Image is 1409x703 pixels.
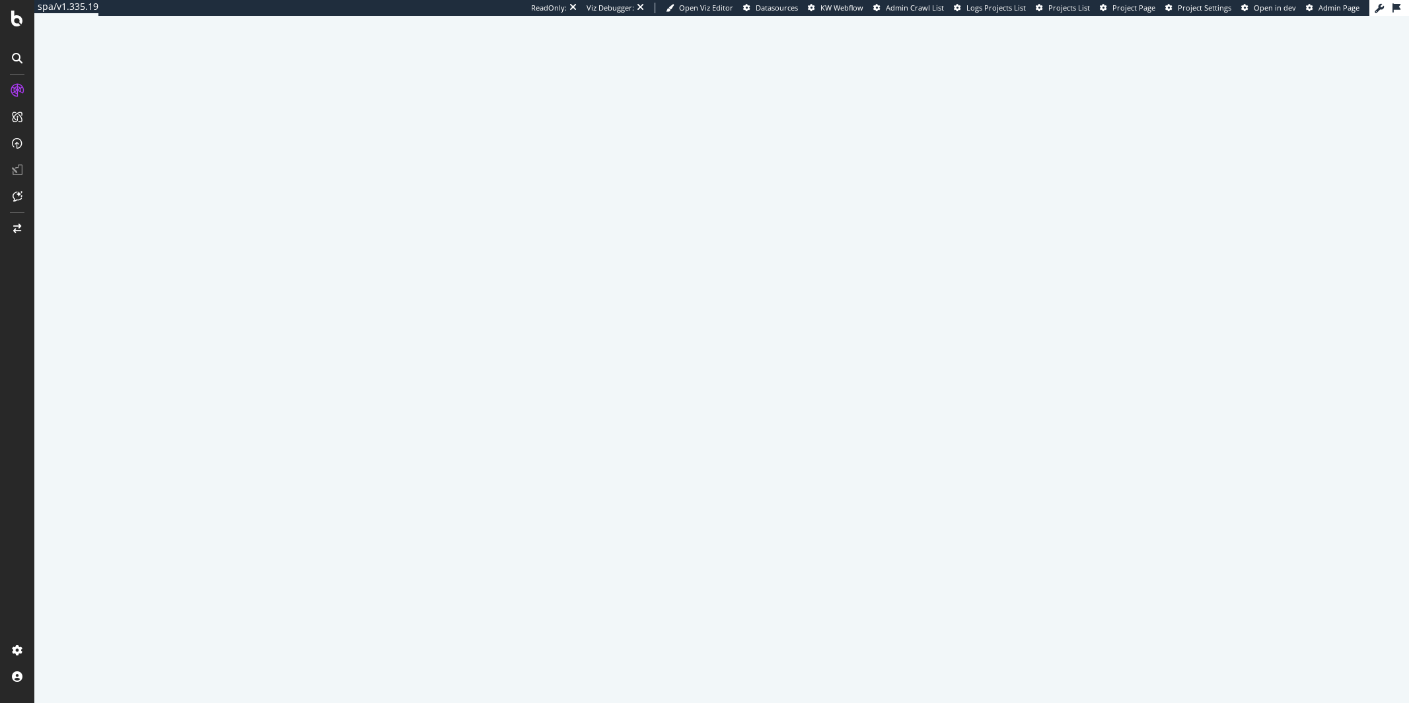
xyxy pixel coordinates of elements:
span: Open in dev [1254,3,1296,13]
a: Admin Crawl List [873,3,944,13]
a: KW Webflow [808,3,863,13]
span: KW Webflow [820,3,863,13]
span: Admin Crawl List [886,3,944,13]
a: Project Page [1100,3,1155,13]
a: Project Settings [1165,3,1231,13]
a: Admin Page [1306,3,1359,13]
span: Open Viz Editor [679,3,733,13]
span: Logs Projects List [966,3,1026,13]
a: Open Viz Editor [666,3,733,13]
span: Projects List [1048,3,1090,13]
div: ReadOnly: [531,3,567,13]
div: Viz Debugger: [587,3,634,13]
a: Datasources [743,3,798,13]
a: Open in dev [1241,3,1296,13]
span: Admin Page [1319,3,1359,13]
span: Project Settings [1178,3,1231,13]
span: Datasources [756,3,798,13]
a: Logs Projects List [954,3,1026,13]
span: Project Page [1112,3,1155,13]
a: Projects List [1036,3,1090,13]
div: animation [674,325,770,373]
